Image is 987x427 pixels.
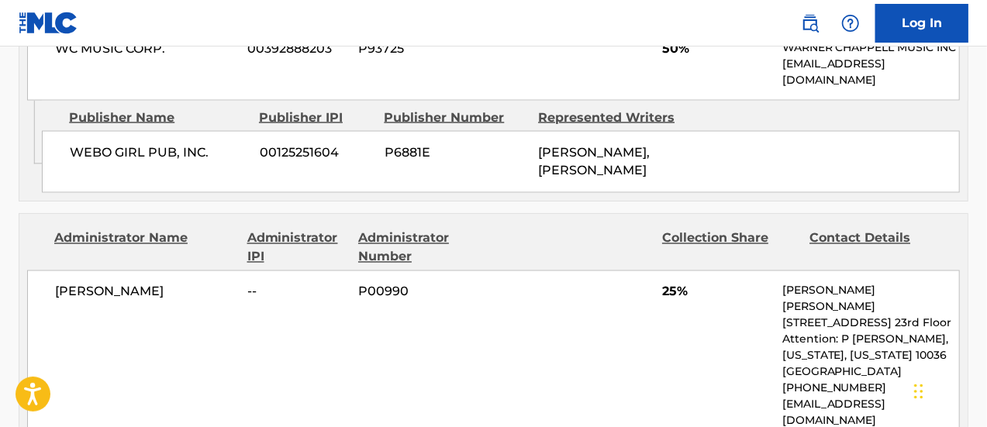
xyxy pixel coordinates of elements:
p: [GEOGRAPHIC_DATA] [782,364,959,381]
span: [PERSON_NAME], [PERSON_NAME] [538,145,650,178]
p: [STREET_ADDRESS] 23rd Floor Attention: P [PERSON_NAME], [782,315,959,348]
div: Widget de chat [909,353,987,427]
span: WC MUSIC CORP. [55,40,236,58]
img: MLC Logo [19,12,78,34]
a: Log In [875,4,968,43]
p: [EMAIL_ADDRESS][DOMAIN_NAME] [782,56,959,88]
span: 25% [662,283,771,301]
div: Publisher IPI [259,108,372,127]
p: [PHONE_NUMBER] [782,381,959,397]
div: Help [835,8,866,39]
div: Publisher Name [69,108,247,127]
img: search [801,14,820,33]
span: 00125251604 [260,143,373,162]
div: Administrator Number [358,229,494,267]
p: WARNER CHAPPELL MUSIC INC [782,40,959,56]
span: 00392888203 [247,40,347,58]
span: -- [247,283,347,301]
div: Represented Writers [538,108,681,127]
iframe: Chat Widget [909,353,987,427]
p: [US_STATE], [US_STATE] 10036 [782,348,959,364]
a: Public Search [795,8,826,39]
div: Administrator IPI [247,229,347,267]
span: P93725 [358,40,494,58]
span: P00990 [358,283,494,301]
div: Glisser [914,368,923,415]
img: help [841,14,860,33]
div: Administrator Name [54,229,236,267]
span: [PERSON_NAME] [55,283,236,301]
span: 50% [662,40,771,58]
span: WEBO GIRL PUB, INC. [70,143,247,162]
div: Contact Details [809,229,945,267]
div: Publisher Number [384,108,526,127]
div: Collection Share [662,229,798,267]
span: P6881E [385,143,526,162]
p: [PERSON_NAME] [PERSON_NAME] [782,283,959,315]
